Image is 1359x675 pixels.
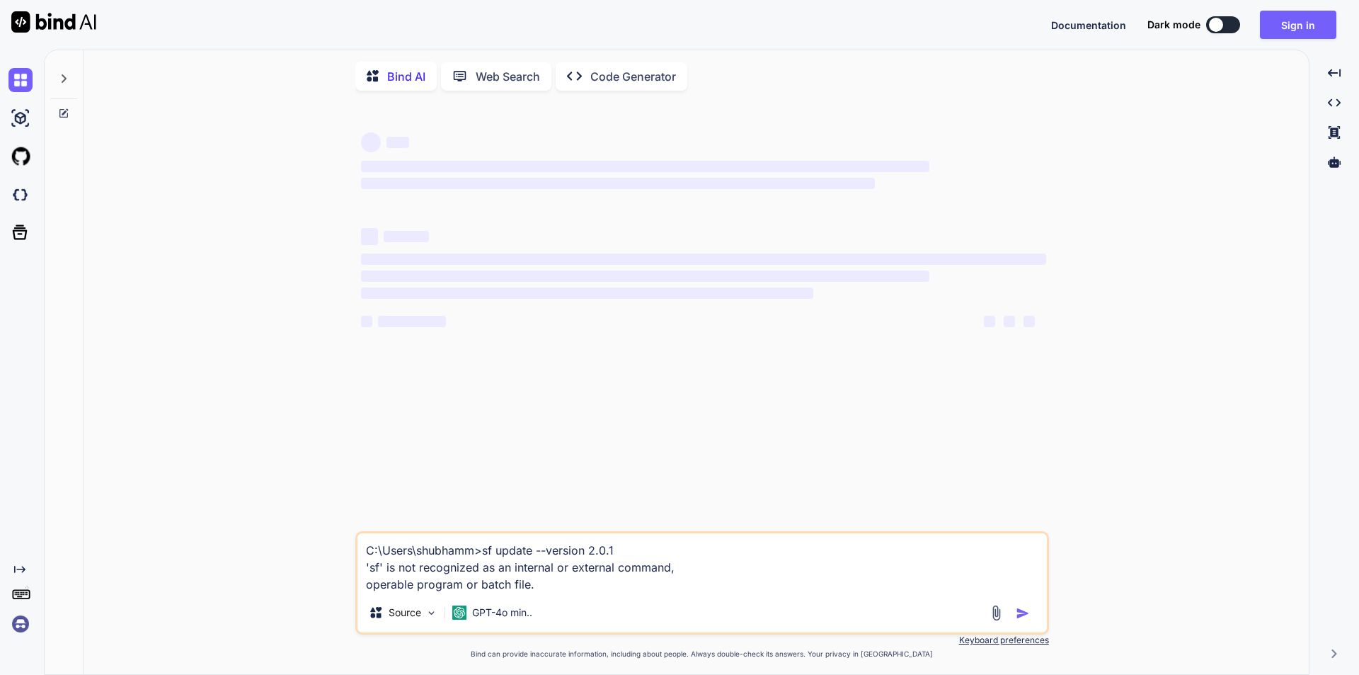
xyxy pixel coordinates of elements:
[355,635,1049,646] p: Keyboard preferences
[476,68,540,85] p: Web Search
[355,649,1049,659] p: Bind can provide inaccurate information, including about people. Always double-check its answers....
[378,316,446,327] span: ‌
[361,161,929,172] span: ‌
[361,288,813,299] span: ‌
[361,132,381,152] span: ‌
[1051,19,1126,31] span: Documentation
[361,316,372,327] span: ‌
[425,607,437,619] img: Pick Models
[8,183,33,207] img: darkCloudIdeIcon
[1004,316,1015,327] span: ‌
[472,606,532,620] p: GPT-4o min..
[357,533,1047,593] textarea: C:\Users\shubhamm>sf update --version 2.0.1 'sf' is not recognized as an internal or external com...
[387,68,425,85] p: Bind AI
[8,68,33,92] img: chat
[361,254,1046,265] span: ‌
[1147,18,1200,32] span: Dark mode
[361,271,929,282] span: ‌
[361,178,875,189] span: ‌
[384,231,429,242] span: ‌
[386,137,409,148] span: ‌
[1260,11,1336,39] button: Sign in
[1023,316,1035,327] span: ‌
[8,106,33,130] img: ai-studio
[988,605,1004,621] img: attachment
[361,228,378,245] span: ‌
[8,612,33,636] img: signin
[11,11,96,33] img: Bind AI
[452,606,466,620] img: GPT-4o mini
[590,68,676,85] p: Code Generator
[389,606,421,620] p: Source
[984,316,995,327] span: ‌
[1051,18,1126,33] button: Documentation
[1016,606,1030,620] img: icon
[8,144,33,169] img: githubLight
